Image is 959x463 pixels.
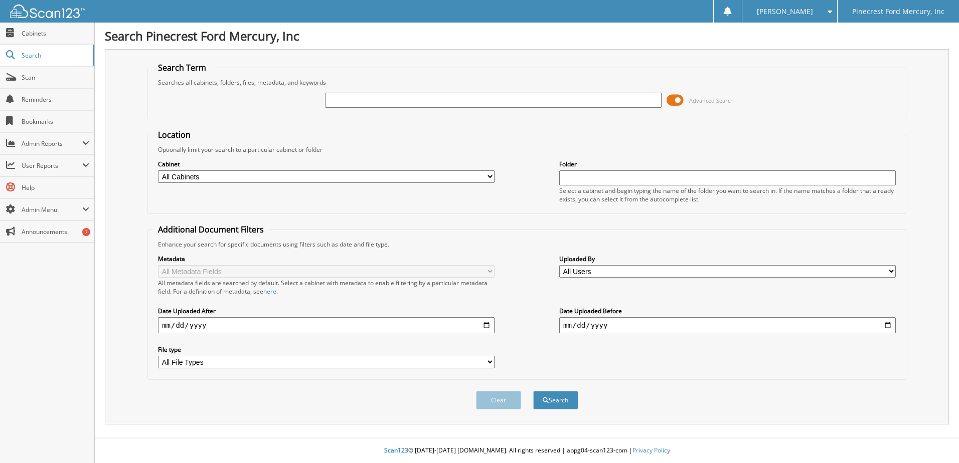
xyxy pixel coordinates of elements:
[22,139,82,148] span: Admin Reports
[153,145,901,154] div: Optionally limit your search to a particular cabinet or folder
[22,73,89,82] span: Scan
[22,161,82,170] span: User Reports
[158,345,495,354] label: File type
[158,317,495,333] input: start
[476,391,521,409] button: Clear
[158,307,495,315] label: Date Uploaded After
[158,279,495,296] div: All metadata fields are searched by default. Select a cabinet with metadata to enable filtering b...
[158,160,495,168] label: Cabinet
[559,186,896,203] div: Select a cabinet and begin typing the name of the folder you want to search in. If the name match...
[22,117,89,126] span: Bookmarks
[689,97,734,104] span: Advanced Search
[22,95,89,104] span: Reminders
[559,160,896,168] label: Folder
[153,240,901,249] div: Enhance your search for specific documents using filters such as date and file type.
[153,62,211,73] legend: Search Term
[22,227,89,236] span: Announcements
[757,9,813,15] span: [PERSON_NAME]
[82,228,90,236] div: 7
[533,391,578,409] button: Search
[153,78,901,87] div: Searches all cabinets, folders, files, metadata, and keywords
[263,287,276,296] a: here
[95,438,959,463] div: © [DATE]-[DATE] [DOMAIN_NAME]. All rights reserved | appg04-scan123-com |
[22,29,89,38] span: Cabinets
[384,446,408,454] span: Scan123
[22,51,88,60] span: Search
[852,9,944,15] span: Pinecrest Ford Mercury, Inc
[153,129,196,140] legend: Location
[559,255,896,263] label: Uploaded By
[105,28,949,44] h1: Search Pinecrest Ford Mercury, Inc
[559,317,896,333] input: end
[22,183,89,192] span: Help
[10,5,85,18] img: scan123-logo-white.svg
[158,255,495,263] label: Metadata
[153,224,269,235] legend: Additional Document Filters
[559,307,896,315] label: Date Uploaded Before
[22,205,82,214] span: Admin Menu
[632,446,670,454] a: Privacy Policy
